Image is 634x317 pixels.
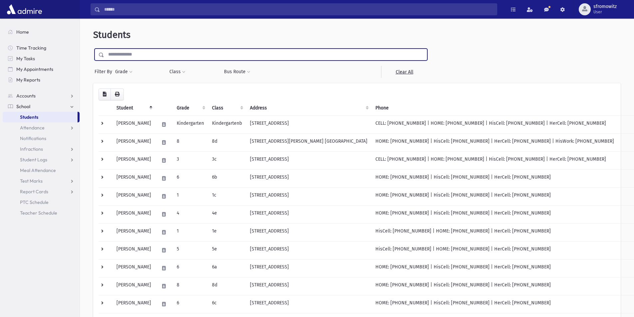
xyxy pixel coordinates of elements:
[173,133,208,151] td: 8
[112,259,155,277] td: [PERSON_NAME]
[112,223,155,241] td: [PERSON_NAME]
[3,154,80,165] a: Student Logs
[173,223,208,241] td: 1
[246,223,371,241] td: [STREET_ADDRESS]
[20,199,49,205] span: PTC Schedule
[16,103,30,109] span: School
[112,133,155,151] td: [PERSON_NAME]
[173,187,208,205] td: 1
[246,277,371,295] td: [STREET_ADDRESS]
[112,115,155,133] td: [PERSON_NAME]
[16,93,36,99] span: Accounts
[246,259,371,277] td: [STREET_ADDRESS]
[20,114,38,120] span: Students
[593,9,617,15] span: User
[208,169,246,187] td: 6b
[99,88,111,100] button: CSV
[112,100,155,116] th: Student: activate to sort column descending
[112,241,155,259] td: [PERSON_NAME]
[115,66,133,78] button: Grade
[3,112,78,122] a: Students
[16,77,40,83] span: My Reports
[112,277,155,295] td: [PERSON_NAME]
[20,167,56,173] span: Meal Attendance
[3,90,80,101] a: Accounts
[112,295,155,313] td: [PERSON_NAME]
[173,169,208,187] td: 6
[381,66,427,78] a: Clear All
[20,178,43,184] span: Test Marks
[3,75,80,85] a: My Reports
[3,165,80,176] a: Meal Attendance
[246,205,371,223] td: [STREET_ADDRESS]
[5,3,44,16] img: AdmirePro
[3,176,80,186] a: Test Marks
[173,259,208,277] td: 6
[112,151,155,169] td: [PERSON_NAME]
[208,277,246,295] td: 8d
[3,64,80,75] a: My Appointments
[16,29,29,35] span: Home
[112,205,155,223] td: [PERSON_NAME]
[20,146,43,152] span: Infractions
[20,157,47,163] span: Student Logs
[93,29,130,40] span: Students
[112,169,155,187] td: [PERSON_NAME]
[224,66,251,78] button: Bus Route
[208,151,246,169] td: 3c
[208,133,246,151] td: 8d
[208,187,246,205] td: 1c
[208,223,246,241] td: 1e
[20,189,48,195] span: Report Cards
[3,27,80,37] a: Home
[3,186,80,197] a: Report Cards
[208,115,246,133] td: Kindergartenb
[3,43,80,53] a: Time Tracking
[246,187,371,205] td: [STREET_ADDRESS]
[3,144,80,154] a: Infractions
[3,53,80,64] a: My Tasks
[208,205,246,223] td: 4e
[20,135,46,141] span: Notifications
[112,187,155,205] td: [PERSON_NAME]
[246,295,371,313] td: [STREET_ADDRESS]
[169,66,186,78] button: Class
[246,151,371,169] td: [STREET_ADDRESS]
[173,115,208,133] td: Kindergarten
[208,295,246,313] td: 6c
[3,133,80,144] a: Notifications
[246,100,371,116] th: Address: activate to sort column ascending
[16,56,35,62] span: My Tasks
[173,151,208,169] td: 3
[246,241,371,259] td: [STREET_ADDRESS]
[3,197,80,208] a: PTC Schedule
[16,66,53,72] span: My Appointments
[95,68,115,75] span: Filter By
[16,45,46,51] span: Time Tracking
[173,241,208,259] td: 5
[208,100,246,116] th: Class: activate to sort column ascending
[246,169,371,187] td: [STREET_ADDRESS]
[173,205,208,223] td: 4
[110,88,124,100] button: Print
[208,259,246,277] td: 6a
[173,100,208,116] th: Grade: activate to sort column ascending
[20,125,45,131] span: Attendance
[593,4,617,9] span: sfromowitz
[246,115,371,133] td: [STREET_ADDRESS]
[208,241,246,259] td: 5e
[246,133,371,151] td: [STREET_ADDRESS][PERSON_NAME] [GEOGRAPHIC_DATA]
[3,208,80,218] a: Teacher Schedule
[3,101,80,112] a: School
[173,295,208,313] td: 6
[173,277,208,295] td: 8
[100,3,497,15] input: Search
[20,210,57,216] span: Teacher Schedule
[3,122,80,133] a: Attendance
